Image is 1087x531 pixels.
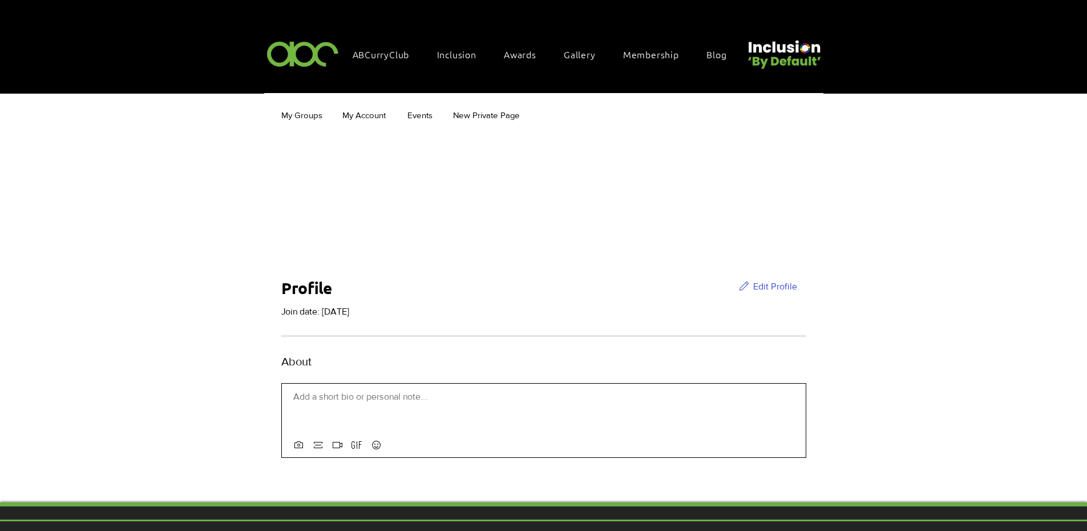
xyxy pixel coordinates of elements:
button: Edit Profile [728,276,806,297]
span: ABCurryClub [353,48,410,61]
a: My Groups [271,99,332,122]
a: Blog [701,42,743,66]
nav: Site [347,42,744,66]
p: Events [403,99,437,131]
a: Membership [617,42,696,66]
p: My Groups [277,99,327,131]
span: Inclusion [437,48,476,61]
h2: Profile [281,276,728,299]
div: Awards [498,42,553,66]
a: Events [397,99,443,122]
span: Gallery [564,48,596,61]
img: ABC-Logo-Blank-Background-01-01-2.png [264,37,342,70]
span: Awards [504,48,536,61]
nav: Site [271,99,817,122]
div: Add a short bio or personal note... [293,391,794,403]
div: Inclusion [431,42,494,66]
a: New Private Page [443,99,530,122]
img: Untitled design (22).png [744,31,823,70]
p: My Account [338,99,390,131]
span: Blog [706,48,726,61]
a: Gallery [558,42,613,66]
span: Membership [623,48,679,61]
h3: About [281,353,312,369]
div: Edit Profile [753,280,797,293]
div: Join date: [DATE] [281,305,806,318]
a: ABCurryClub [347,42,427,66]
p: New Private Page [448,99,524,131]
a: My Account [332,99,397,122]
